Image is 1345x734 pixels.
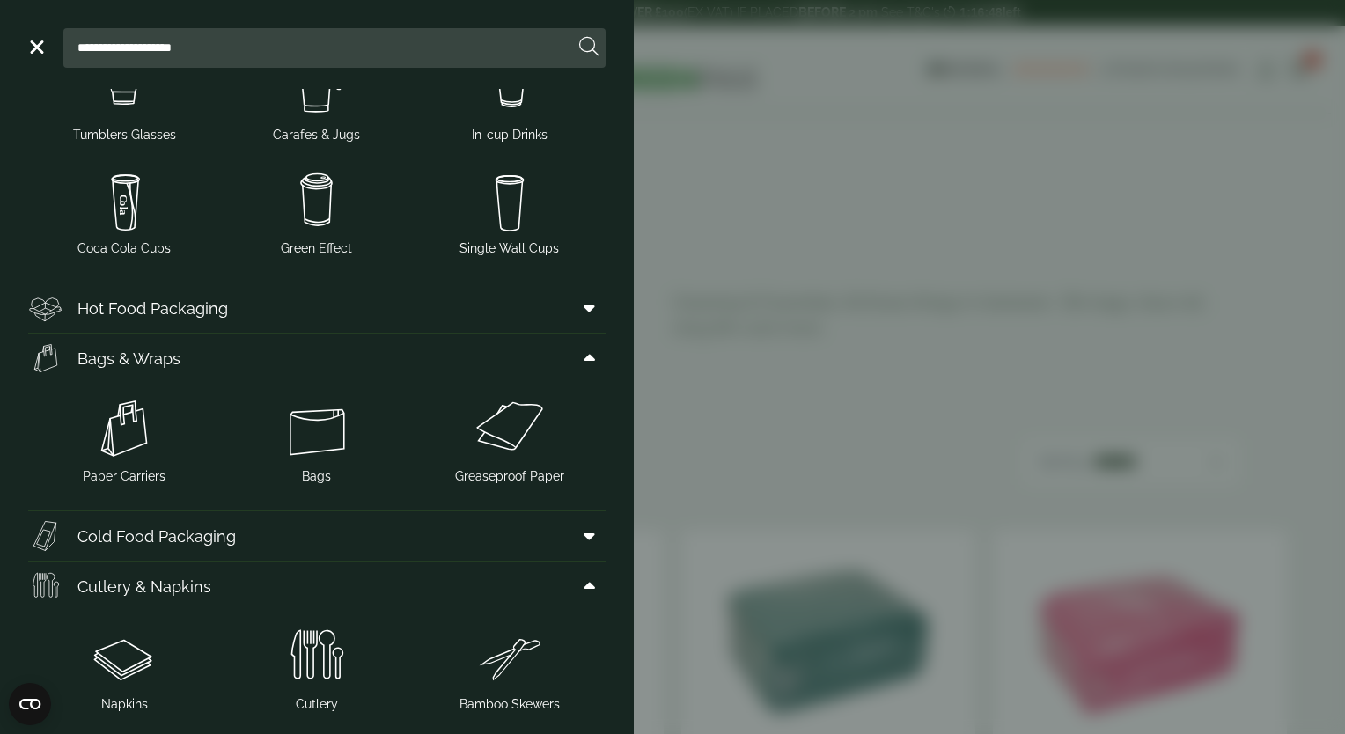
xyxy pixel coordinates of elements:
[35,48,214,148] a: Tumblers Glasses
[420,621,599,692] img: skew-01.svg
[455,467,564,486] span: Greaseproof Paper
[28,334,606,383] a: Bags & Wraps
[35,162,214,261] a: Coca Cola Cups
[77,525,236,548] span: Cold Food Packaging
[302,467,331,486] span: Bags
[228,393,407,464] img: Bags.svg
[28,569,63,604] img: Cutlery.svg
[77,239,171,258] span: Coca Cola Cups
[28,562,606,611] a: Cutlery & Napkins
[28,518,63,554] img: Sandwich_box.svg
[228,618,407,717] a: Cutlery
[273,126,360,144] span: Carafes & Jugs
[83,467,165,486] span: Paper Carriers
[77,347,180,371] span: Bags & Wraps
[420,393,599,464] img: Greaseproof_paper.svg
[228,390,407,489] a: Bags
[420,165,599,236] img: plain-soda-cup.svg
[228,48,407,148] a: Carafes & Jugs
[28,283,606,333] a: Hot Food Packaging
[35,390,214,489] a: Paper Carriers
[296,695,338,714] span: Cutlery
[459,695,560,714] span: Bamboo Skewers
[28,290,63,326] img: Deli_box.svg
[228,165,407,236] img: HotDrink_paperCup.svg
[228,621,407,692] img: Cutlery.svg
[228,162,407,261] a: Green Effect
[420,390,599,489] a: Greaseproof Paper
[420,162,599,261] a: Single Wall Cups
[28,341,63,376] img: Paper_carriers.svg
[77,297,228,320] span: Hot Food Packaging
[459,239,559,258] span: Single Wall Cups
[77,575,211,598] span: Cutlery & Napkins
[9,683,51,725] button: Open CMP widget
[35,165,214,236] img: cola.svg
[101,695,148,714] span: Napkins
[472,126,548,144] span: In-cup Drinks
[73,126,176,144] span: Tumblers Glasses
[420,618,599,717] a: Bamboo Skewers
[35,393,214,464] img: Paper_carriers.svg
[28,511,606,561] a: Cold Food Packaging
[281,239,352,258] span: Green Effect
[420,48,599,148] a: In-cup Drinks
[35,621,214,692] img: Napkins.svg
[35,618,214,717] a: Napkins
